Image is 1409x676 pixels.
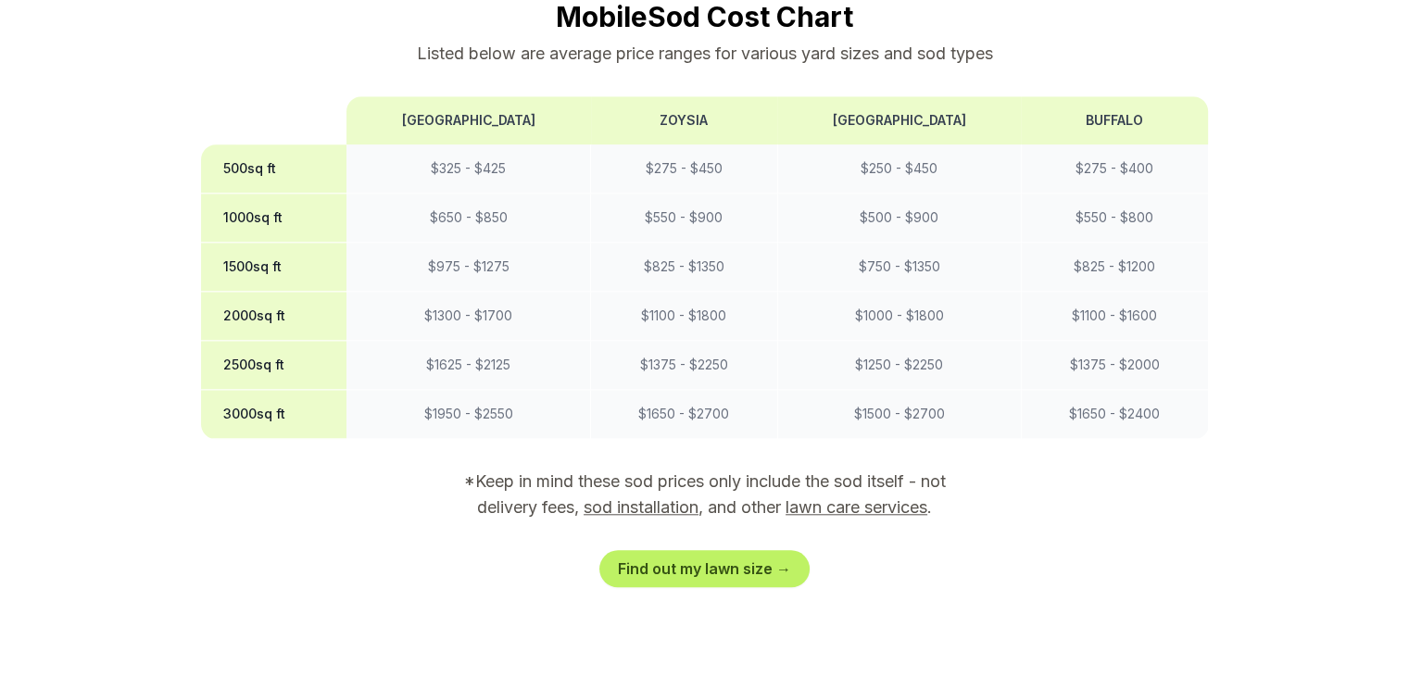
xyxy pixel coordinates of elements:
a: Find out my lawn size → [599,550,810,587]
a: sod installation [584,497,698,517]
td: $ 1950 - $ 2550 [346,390,590,439]
p: *Keep in mind these sod prices only include the sod itself - not delivery fees, , and other . [438,469,972,520]
th: 1500 sq ft [201,243,347,292]
td: $ 825 - $ 1350 [591,243,778,292]
td: $ 650 - $ 850 [346,194,590,243]
td: $ 550 - $ 800 [1021,194,1208,243]
td: $ 275 - $ 400 [1021,144,1208,194]
td: $ 1500 - $ 2700 [777,390,1021,439]
td: $ 1650 - $ 2700 [591,390,778,439]
p: Listed below are average price ranges for various yard sizes and sod types [201,41,1209,67]
td: $ 1100 - $ 1600 [1021,292,1208,341]
td: $ 1100 - $ 1800 [591,292,778,341]
th: [GEOGRAPHIC_DATA] [346,96,590,144]
th: 2000 sq ft [201,292,347,341]
th: Zoysia [591,96,778,144]
td: $ 1000 - $ 1800 [777,292,1021,341]
td: $ 550 - $ 900 [591,194,778,243]
td: $ 1375 - $ 2250 [591,341,778,390]
th: 2500 sq ft [201,341,347,390]
td: $ 500 - $ 900 [777,194,1021,243]
td: $ 975 - $ 1275 [346,243,590,292]
td: $ 750 - $ 1350 [777,243,1021,292]
td: $ 1650 - $ 2400 [1021,390,1208,439]
th: 500 sq ft [201,144,347,194]
a: lawn care services [786,497,927,517]
th: Buffalo [1021,96,1208,144]
th: [GEOGRAPHIC_DATA] [777,96,1021,144]
td: $ 1625 - $ 2125 [346,341,590,390]
th: 3000 sq ft [201,390,347,439]
td: $ 1300 - $ 1700 [346,292,590,341]
th: 1000 sq ft [201,194,347,243]
td: $ 325 - $ 425 [346,144,590,194]
td: $ 275 - $ 450 [591,144,778,194]
td: $ 825 - $ 1200 [1021,243,1208,292]
td: $ 250 - $ 450 [777,144,1021,194]
td: $ 1250 - $ 2250 [777,341,1021,390]
td: $ 1375 - $ 2000 [1021,341,1208,390]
